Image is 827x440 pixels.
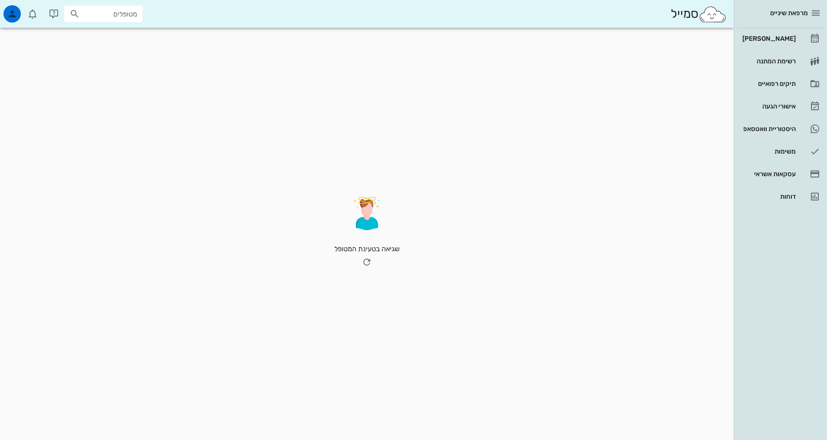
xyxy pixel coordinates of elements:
[737,51,824,72] a: רשימת המתנה
[699,6,727,23] img: SmileCloud logo
[770,9,808,17] span: מרפאת שיניים
[737,164,824,184] a: עסקאות אשראי
[741,35,796,42] div: [PERSON_NAME]
[737,186,824,207] a: דוחות
[671,5,727,23] div: סמייל
[737,28,824,49] a: [PERSON_NAME]
[741,103,796,110] div: אישורי הגעה
[737,141,824,162] a: משימות
[741,171,796,177] div: עסקאות אשראי
[741,193,796,200] div: דוחות
[741,80,796,87] div: תיקים רפואיים
[741,125,796,132] div: היסטוריית וואטסאפ
[737,118,824,139] a: היסטוריית וואטסאפ
[741,58,796,65] div: רשימת המתנה
[10,196,724,270] div: שגיאה בטעינת המטופל
[26,7,31,12] span: תג
[737,73,824,94] a: תיקים רפואיים
[741,148,796,155] div: משימות
[737,96,824,117] a: אישורי הגעה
